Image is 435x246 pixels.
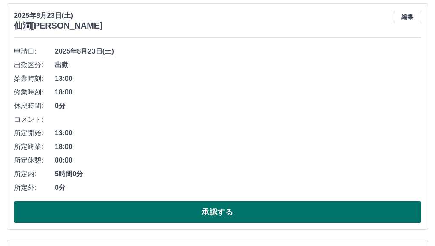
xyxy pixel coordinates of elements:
span: 5時間0分 [55,169,421,179]
span: 13:00 [55,74,421,84]
button: 編集 [394,11,421,23]
span: 所定終業: [14,142,55,152]
h3: 仙洞[PERSON_NAME] [14,21,102,31]
span: 13:00 [55,128,421,138]
span: 出勤区分: [14,60,55,70]
span: 所定開始: [14,128,55,138]
span: 休憩時間: [14,101,55,111]
span: 0分 [55,101,421,111]
p: 2025年8月23日(土) [14,11,102,21]
button: 承認する [14,201,421,223]
span: 所定内: [14,169,55,179]
span: 所定休憩: [14,155,55,166]
span: 所定外: [14,183,55,193]
span: 申請日: [14,46,55,57]
span: 18:00 [55,87,421,97]
span: 終業時刻: [14,87,55,97]
span: 出勤 [55,60,421,70]
span: コメント: [14,114,55,125]
span: 2025年8月23日(土) [55,46,421,57]
span: 0分 [55,183,421,193]
span: 00:00 [55,155,421,166]
span: 始業時刻: [14,74,55,84]
span: 18:00 [55,142,421,152]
